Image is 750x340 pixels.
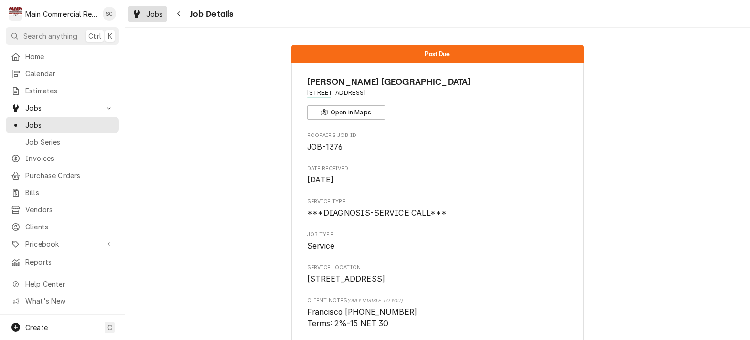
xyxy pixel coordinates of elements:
span: Service Type [307,198,568,205]
span: Service Type [307,207,568,219]
span: Calendar [25,68,114,79]
a: Jobs [128,6,167,22]
span: K [108,31,112,41]
span: Search anything [23,31,77,41]
a: Go to Help Center [6,276,119,292]
div: Sharon Campbell's Avatar [103,7,116,21]
a: Clients [6,219,119,235]
div: M [9,7,22,21]
a: Job Series [6,134,119,150]
a: Home [6,48,119,65]
div: Status [291,45,584,63]
a: Vendors [6,202,119,218]
span: Ctrl [88,31,101,41]
span: Date Received [307,174,568,186]
a: Go to Pricebook [6,236,119,252]
span: Address [307,89,568,97]
span: Help Center [25,279,113,289]
div: SC [103,7,116,21]
span: Date Received [307,165,568,173]
span: Francisco [PHONE_NUMBER] Terms: 2%-15 NET 30 [307,307,417,328]
span: Job Series [25,137,114,147]
span: C [107,322,112,333]
button: Open in Maps [307,105,385,120]
a: Reports [6,254,119,270]
a: Invoices [6,150,119,166]
div: Client Information [307,75,568,120]
span: Job Type [307,240,568,252]
span: Service Location [307,273,568,285]
span: Purchase Orders [25,170,114,181]
a: Jobs [6,117,119,133]
span: JOB-1376 [307,142,343,152]
span: Jobs [25,103,99,113]
span: Service Location [307,264,568,272]
span: [DATE] [307,175,334,184]
button: Search anythingCtrlK [6,27,119,45]
span: (Only Visible to You) [347,298,402,303]
span: Clients [25,222,114,232]
span: Roopairs Job ID [307,132,568,139]
div: Date Received [307,165,568,186]
span: Bills [25,187,114,198]
div: Service Location [307,264,568,285]
a: Estimates [6,83,119,99]
div: Service Type [307,198,568,219]
span: Name [307,75,568,89]
span: Roopairs Job ID [307,141,568,153]
span: What's New [25,296,113,306]
div: [object Object] [307,297,568,330]
span: Service [307,241,335,250]
button: Navigate back [171,6,187,22]
span: Reports [25,257,114,267]
span: Home [25,51,114,62]
span: Create [25,323,48,332]
a: Calendar [6,66,119,82]
span: Vendors [25,204,114,215]
span: Client Notes [307,297,568,305]
div: Main Commercial Refrigeration Service [25,9,97,19]
div: Job Type [307,231,568,252]
span: [STREET_ADDRESS] [307,274,386,284]
span: [object Object] [307,306,568,329]
span: Job Type [307,231,568,239]
span: Jobs [146,9,163,19]
span: Pricebook [25,239,99,249]
a: Purchase Orders [6,167,119,183]
span: Jobs [25,120,114,130]
span: Estimates [25,86,114,96]
span: Job Details [187,7,234,21]
a: Go to What's New [6,293,119,309]
div: Main Commercial Refrigeration Service's Avatar [9,7,22,21]
a: Go to Jobs [6,100,119,116]
div: Roopairs Job ID [307,132,568,153]
span: Past Due [425,51,450,57]
span: Invoices [25,153,114,163]
a: Bills [6,184,119,201]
